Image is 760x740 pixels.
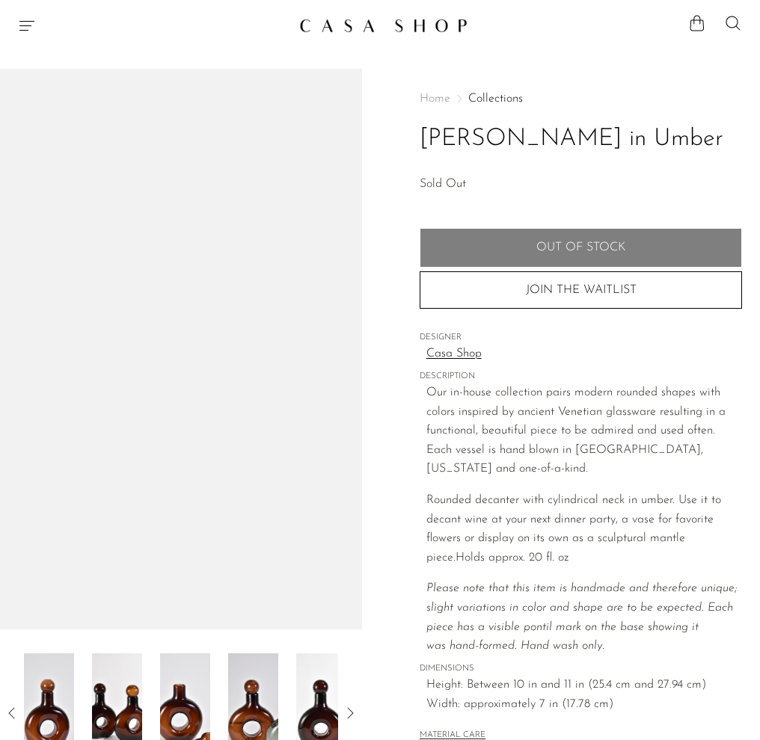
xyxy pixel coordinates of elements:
em: Please note that this item is handmade and therefore unique; slight variations in color and shape... [426,582,737,652]
p: Rounded decanter with cylindrical neck in umber. Use it to decant wine at your next dinner party,... [426,491,742,567]
a: Collections [468,93,523,105]
nav: Breadcrumbs [420,93,742,105]
span: Width: approximately 7 in (17.78 cm) [426,695,742,715]
button: Menu [18,16,36,34]
span: DIMENSIONS [420,662,742,676]
p: Our in-house collection pairs modern rounded shapes with colors inspired by ancient Venetian glas... [426,383,742,479]
span: Height: Between 10 in and 11 in (25.4 cm and 27.94 cm) [426,676,742,695]
button: Add to cart [420,228,742,267]
span: Out of stock [536,241,625,255]
span: Home [420,93,450,105]
a: Casa Shop [426,345,742,364]
span: Sold Out [420,178,466,190]
button: JOIN THE WAITLIST [420,271,742,309]
span: DESIGNER [420,331,742,345]
h1: [PERSON_NAME] in Umber [420,120,742,158]
span: DESCRIPTION [420,370,742,383]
